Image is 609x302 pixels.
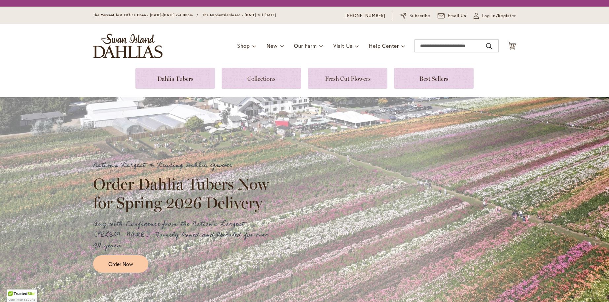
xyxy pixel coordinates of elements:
[108,260,133,268] span: Order Now
[237,42,250,49] span: Shop
[93,13,229,17] span: The Mercantile & Office Open - [DATE]-[DATE] 9-4:30pm / The Mercantile
[93,34,162,58] a: store logo
[93,160,275,171] p: Nation's Largest & Leading Dahlia Grower
[93,255,148,273] a: Order Now
[267,42,277,49] span: New
[7,289,37,302] div: TrustedSite Certified
[93,219,275,251] p: Buy with Confidence from the Nation's Largest [PERSON_NAME]. Family Owned and Operated for over 9...
[345,13,385,19] a: [PHONE_NUMBER]
[482,13,516,19] span: Log In/Register
[410,13,430,19] span: Subscribe
[369,42,399,49] span: Help Center
[448,13,467,19] span: Email Us
[229,13,276,17] span: Closed - [DATE] till [DATE]
[93,175,275,212] h2: Order Dahlia Tubers Now for Spring 2026 Delivery
[474,13,516,19] a: Log In/Register
[400,13,430,19] a: Subscribe
[438,13,467,19] a: Email Us
[294,42,316,49] span: Our Farm
[333,42,352,49] span: Visit Us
